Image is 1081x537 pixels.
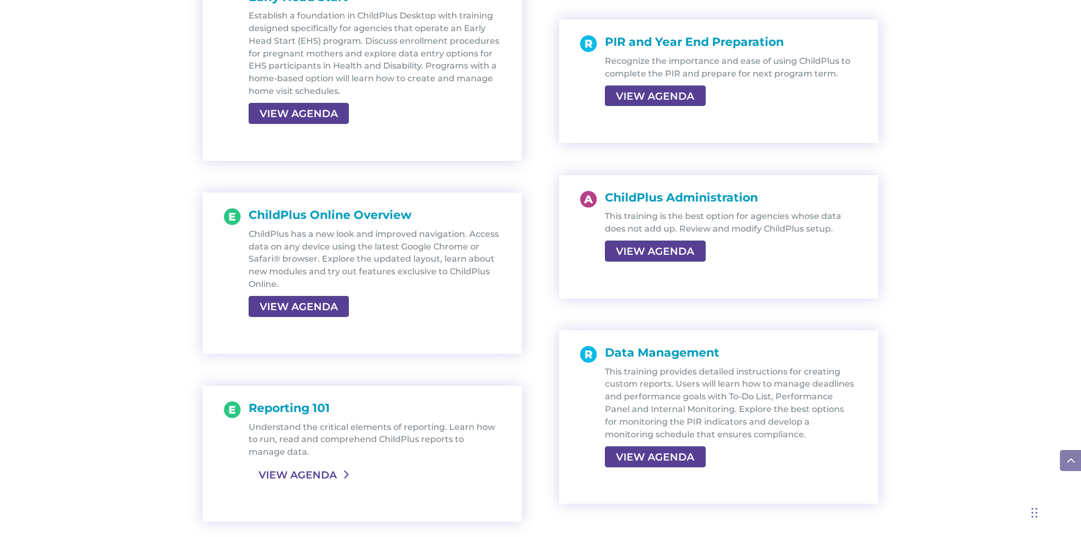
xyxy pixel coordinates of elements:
[605,241,705,262] a: VIEW AGENDA
[249,465,347,484] a: VIEW AGENDA
[249,228,501,291] p: ChildPlus has a new look and improved navigation. Access data on any device using the latest Goog...
[249,421,501,458] p: Understand the critical elements of reporting. Learn how to run, read and comprehend ChildPlus re...
[249,401,330,415] span: Reporting 101
[249,208,412,222] span: ChildPlus Online Overview
[605,190,758,205] span: ChildPlus Administration
[605,35,784,49] span: PIR and Year End Preparation
[249,103,349,124] a: VIEW AGENDA
[605,446,705,467] a: VIEW AGENDA
[1031,497,1038,529] div: Drag
[1028,486,1081,537] iframe: Chat Widget
[605,85,705,107] a: VIEW AGENDA
[249,296,349,317] a: VIEW AGENDA
[605,210,857,235] p: This training is the best option for agencies whose data does not add up. Review and modify Child...
[605,55,857,80] p: Recognize the importance and ease of using ChildPlus to complete the PIR and prepare for next pro...
[605,346,719,360] span: Data Management
[249,9,501,98] p: Establish a foundation in ChildPlus Desktop with training designed specifically for agencies that...
[605,366,857,441] p: This training provides detailed instructions for creating custom reports. Users will learn how to...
